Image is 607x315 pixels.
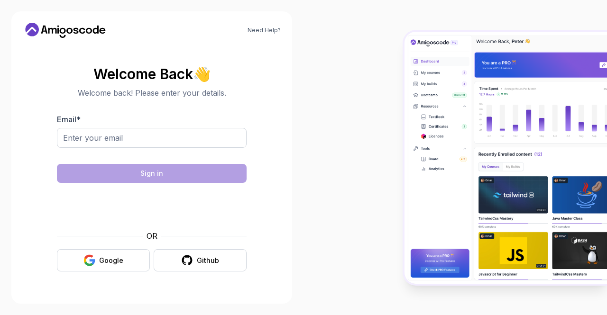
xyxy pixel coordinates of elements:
a: Need Help? [248,27,281,34]
p: Welcome back! Please enter your details. [57,87,247,99]
button: Github [154,249,247,271]
input: Enter your email [57,128,247,148]
div: Google [99,256,123,265]
div: Github [197,256,219,265]
button: Google [57,249,150,271]
h2: Welcome Back [57,66,247,81]
div: Sign in [140,169,163,178]
label: Email * [57,115,81,124]
span: 👋 [191,63,214,85]
img: Amigoscode Dashboard [405,32,607,284]
p: OR [147,230,157,242]
iframe: Widget containing checkbox for hCaptcha security challenge [80,189,223,225]
button: Sign in [57,164,247,183]
a: Home link [23,23,108,38]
